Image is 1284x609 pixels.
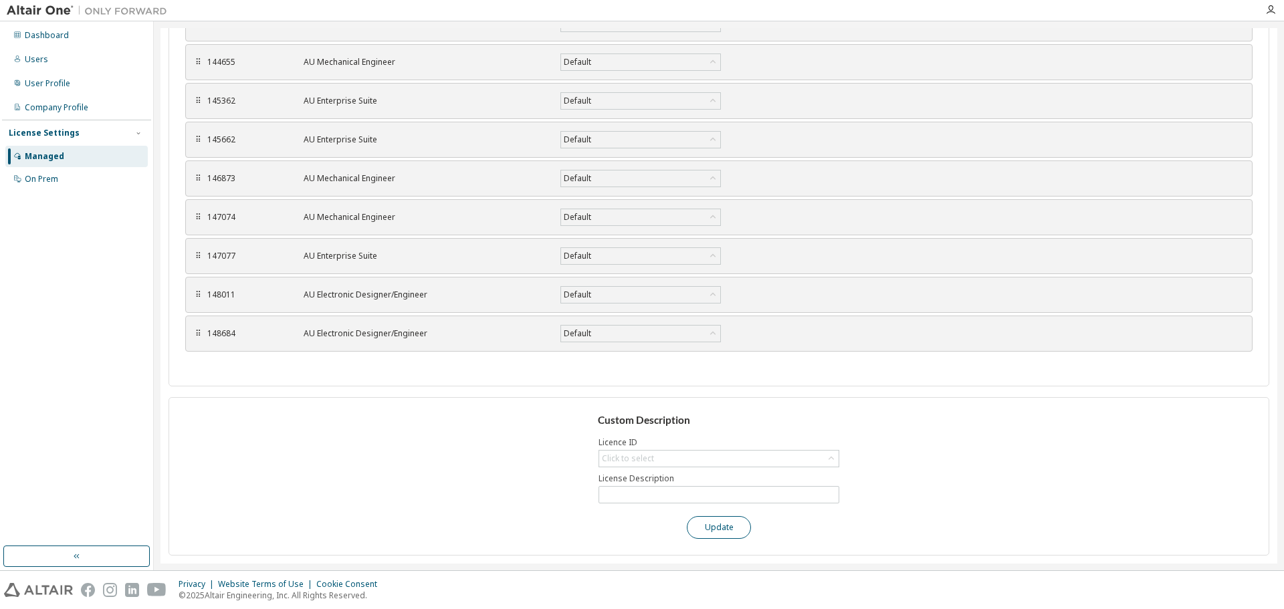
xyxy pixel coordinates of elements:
[103,583,117,597] img: instagram.svg
[562,132,593,147] div: Default
[194,173,202,184] div: ⠿
[207,289,288,300] div: 148011
[207,96,288,106] div: 145362
[561,248,720,264] div: Default
[194,328,202,339] div: ⠿
[599,451,839,467] div: Click to select
[25,78,70,89] div: User Profile
[207,173,288,184] div: 146873
[207,251,288,261] div: 147077
[194,57,202,68] div: ⠿
[687,516,751,539] button: Update
[207,212,288,223] div: 147074
[561,209,720,225] div: Default
[194,134,202,145] div: ⠿
[179,579,218,590] div: Privacy
[7,4,174,17] img: Altair One
[602,453,654,464] div: Click to select
[81,583,95,597] img: facebook.svg
[316,579,385,590] div: Cookie Consent
[194,212,202,223] div: ⠿
[304,251,544,261] div: AU Enterprise Suite
[562,287,593,302] div: Default
[25,102,88,113] div: Company Profile
[9,128,80,138] div: License Settings
[207,134,288,145] div: 145662
[561,132,720,148] div: Default
[304,212,544,223] div: AU Mechanical Engineer
[304,173,544,184] div: AU Mechanical Engineer
[25,54,48,65] div: Users
[147,583,167,597] img: youtube.svg
[304,96,544,106] div: AU Enterprise Suite
[304,328,544,339] div: AU Electronic Designer/Engineer
[562,326,593,341] div: Default
[599,473,839,484] label: License Description
[4,583,73,597] img: altair_logo.svg
[598,414,841,427] h3: Custom Description
[561,287,720,303] div: Default
[561,54,720,70] div: Default
[207,328,288,339] div: 148684
[561,326,720,342] div: Default
[194,251,202,261] div: ⠿
[562,94,593,108] div: Default
[25,174,58,185] div: On Prem
[179,590,385,601] p: © 2025 Altair Engineering, Inc. All Rights Reserved.
[562,210,593,225] div: Default
[194,96,202,106] div: ⠿
[562,171,593,186] div: Default
[125,583,139,597] img: linkedin.svg
[304,289,544,300] div: AU Electronic Designer/Engineer
[304,57,544,68] div: AU Mechanical Engineer
[194,289,202,300] div: ⠿
[25,151,64,162] div: Managed
[25,30,69,41] div: Dashboard
[562,249,593,263] div: Default
[304,134,544,145] div: AU Enterprise Suite
[561,170,720,187] div: Default
[218,579,316,590] div: Website Terms of Use
[207,57,288,68] div: 144655
[599,437,839,448] label: Licence ID
[561,93,720,109] div: Default
[562,55,593,70] div: Default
